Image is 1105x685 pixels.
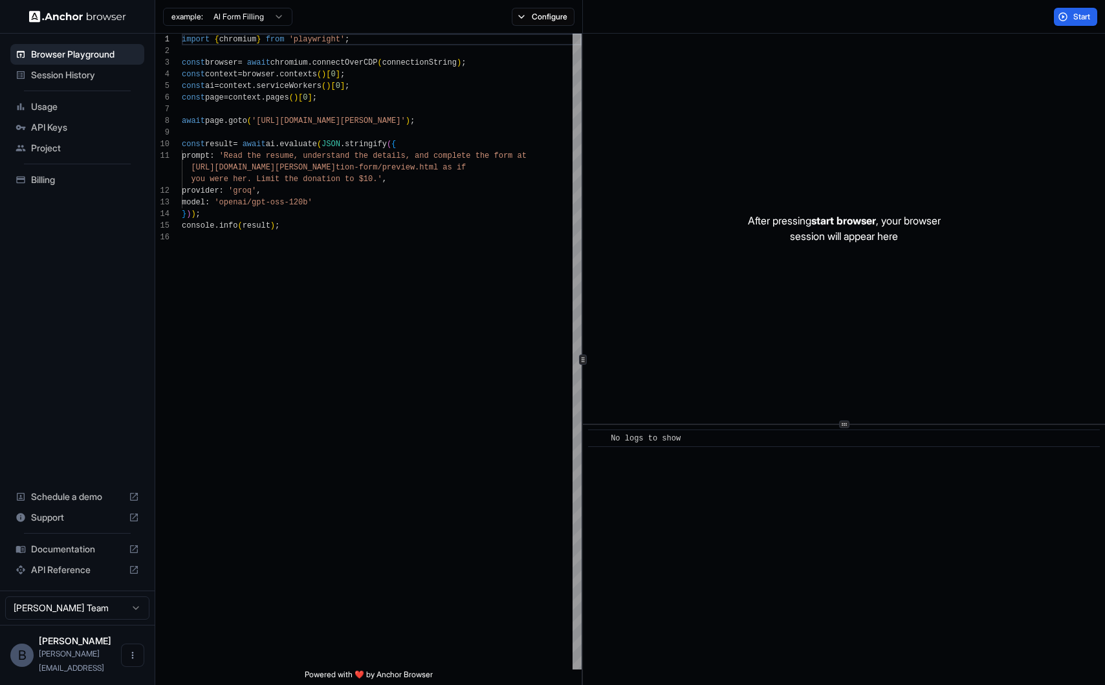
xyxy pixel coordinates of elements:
span: Start [1073,12,1091,22]
span: connectOverCDP [312,58,378,67]
div: 9 [155,127,170,138]
span: = [237,70,242,79]
span: ( [289,93,294,102]
span: model [182,198,205,207]
span: API Keys [31,121,139,134]
span: { [214,35,219,44]
span: result [243,221,270,230]
span: tion-form/preview.html as if [336,163,466,172]
span: ; [461,58,466,67]
span: import [182,35,210,44]
button: Start [1054,8,1097,26]
span: ; [196,210,201,219]
div: 3 [155,57,170,69]
span: ​ [595,432,601,445]
span: 'groq' [228,186,256,195]
span: : [210,151,214,160]
span: ) [270,221,275,230]
span: page [205,93,224,102]
span: ) [322,70,326,79]
span: ( [378,58,382,67]
span: ; [340,70,345,79]
span: ai [266,140,275,149]
div: Billing [10,169,144,190]
span: chromium [219,35,257,44]
span: = [237,58,242,67]
span: [ [298,93,303,102]
span: ) [326,82,331,91]
span: 0 [303,93,307,102]
div: API Reference [10,560,144,580]
span: context [228,93,261,102]
span: console [182,221,214,230]
span: info [219,221,238,230]
span: ( [247,116,252,125]
div: Schedule a demo [10,486,144,507]
span: : [219,186,224,195]
div: API Keys [10,117,144,138]
span: prompt [182,151,210,160]
span: Usage [31,100,139,113]
span: page [205,116,224,125]
span: await [243,140,266,149]
div: 1 [155,34,170,45]
span: contexts [279,70,317,79]
span: Billing [31,173,139,186]
span: No logs to show [611,434,681,443]
div: Browser Playground [10,44,144,65]
span: stringify [345,140,387,149]
span: . [214,221,219,230]
span: await [247,58,270,67]
span: pages [266,93,289,102]
span: , [382,175,387,184]
span: : [205,198,210,207]
span: chromium [270,58,308,67]
span: Support [31,511,124,524]
span: context [219,82,252,91]
span: Brian Williams [39,635,111,646]
span: . [224,116,228,125]
span: ( [317,140,322,149]
span: ; [312,93,317,102]
span: ( [322,82,326,91]
span: Session History [31,69,139,82]
span: start browser [811,214,876,227]
span: = [233,140,237,149]
div: Project [10,138,144,158]
span: , [256,186,261,195]
div: 12 [155,185,170,197]
span: ) [186,210,191,219]
span: const [182,93,205,102]
span: serviceWorkers [256,82,322,91]
span: . [340,140,345,149]
div: Support [10,507,144,528]
span: Powered with ❤️ by Anchor Browser [305,669,433,685]
span: Project [31,142,139,155]
div: 6 [155,92,170,103]
span: Schedule a demo [31,490,124,503]
span: ; [275,221,279,230]
span: { [391,140,396,149]
div: 8 [155,115,170,127]
div: 5 [155,80,170,92]
span: Documentation [31,543,124,556]
span: [ [331,82,335,91]
span: [ [326,70,331,79]
span: . [261,93,265,102]
span: browser [205,58,237,67]
span: brian@trypond.ai [39,649,104,673]
span: 0 [331,70,335,79]
span: goto [228,116,247,125]
span: ; [345,82,349,91]
span: provider [182,186,219,195]
span: 'openai/gpt-oss-120b' [214,198,312,207]
p: After pressing , your browser session will appear here [748,213,941,244]
span: ; [410,116,415,125]
span: . [275,140,279,149]
span: you were her. Limit the donation to $10.' [191,175,382,184]
img: Anchor Logo [29,10,126,23]
span: '[URL][DOMAIN_NAME][PERSON_NAME]' [252,116,406,125]
span: result [205,140,233,149]
span: ( [317,70,322,79]
div: 11 [155,150,170,162]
